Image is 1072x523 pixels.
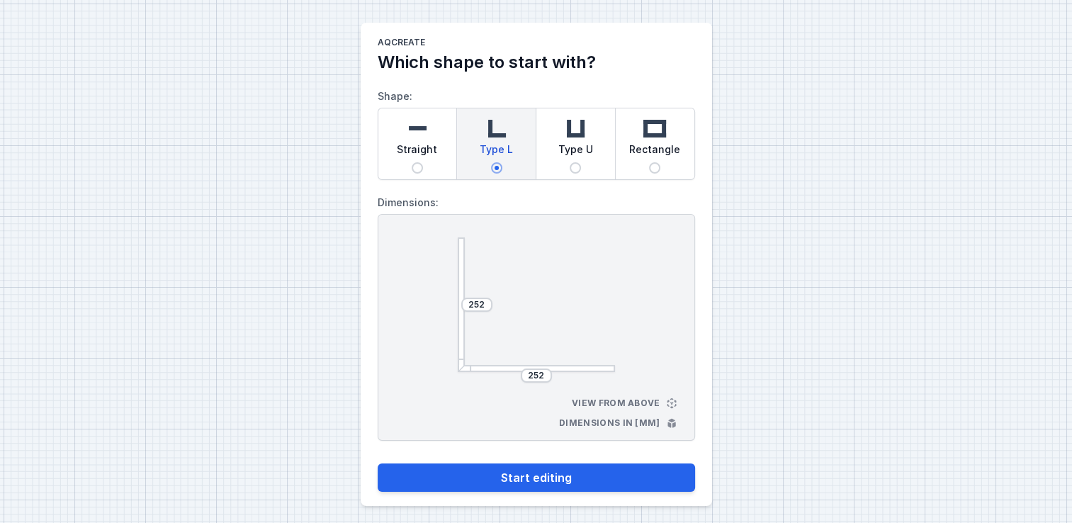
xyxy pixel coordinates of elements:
img: straight.svg [403,114,431,142]
span: Type L [480,142,513,162]
label: Shape: [378,85,695,180]
input: Dimension [mm] [466,299,488,310]
h2: Which shape to start with? [378,51,695,74]
input: Dimension [mm] [525,370,548,381]
span: Rectangle [629,142,680,162]
span: Straight [397,142,437,162]
button: Start editing [378,463,695,492]
input: Rectangle [649,162,660,174]
input: Straight [412,162,423,174]
img: u-shaped.svg [561,114,589,142]
img: l-shaped.svg [483,114,511,142]
input: Type U [570,162,581,174]
img: rectangle.svg [641,114,669,142]
label: Dimensions: [378,191,695,214]
input: Type L [491,162,502,174]
span: Type U [558,142,593,162]
h1: AQcreate [378,37,695,51]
